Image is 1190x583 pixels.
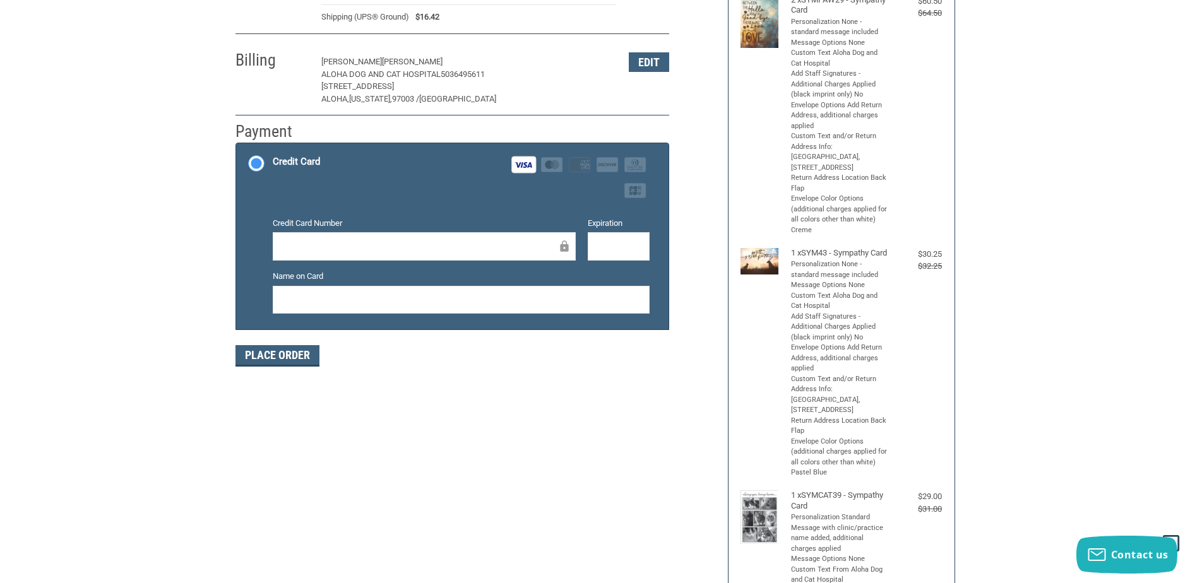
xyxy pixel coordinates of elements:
li: Add Staff Signatures - Additional Charges Applied (black imprint only) No [791,312,889,343]
div: $30.25 [891,248,942,261]
h2: Billing [235,50,309,71]
li: Return Address Location Back Flap [791,416,889,437]
li: Personalization None - standard message included [791,17,889,38]
li: Message Options None [791,554,889,565]
li: Add Staff Signatures - Additional Charges Applied (black imprint only) No [791,69,889,100]
label: Name on Card [273,270,650,283]
button: Edit [629,52,669,72]
span: 97003 / [392,94,419,103]
li: Envelope Color Options (additional charges applied for all colors other than white) Creme [791,194,889,235]
li: Custom Text and/or Return Address Info: [GEOGRAPHIC_DATA], [STREET_ADDRESS] [791,374,889,416]
span: [PERSON_NAME] [382,57,443,66]
span: Aloha Dog and Cat Hospital [321,69,441,79]
h4: 1 x SYMCAT39 - Sympathy Card [791,490,889,511]
li: Personalization None - standard message included [791,259,889,280]
div: $64.50 [891,7,942,20]
li: Envelope Options Add Return Address, additional charges applied [791,343,889,374]
h4: 1 x SYM43 - Sympathy Card [791,248,889,258]
span: [STREET_ADDRESS] [321,81,394,91]
div: $32.25 [891,260,942,273]
li: Message Options None [791,38,889,49]
span: $16.42 [409,11,439,23]
li: Custom Text Aloha Dog and Cat Hospital [791,48,889,69]
button: Contact us [1076,536,1177,574]
li: Custom Text and/or Return Address Info: [GEOGRAPHIC_DATA], [STREET_ADDRESS] [791,131,889,173]
span: Contact us [1111,548,1169,562]
li: Message Options None [791,280,889,291]
li: Envelope Options Add Return Address, additional charges applied [791,100,889,132]
label: Expiration [588,217,650,230]
span: [PERSON_NAME] [321,57,382,66]
button: Place Order [235,345,319,367]
li: Custom Text Aloha Dog and Cat Hospital [791,291,889,312]
label: Credit Card Number [273,217,576,230]
li: Personalization Standard Message with clinic/practice name added, additional charges applied [791,512,889,554]
span: [US_STATE], [349,94,392,103]
div: $31.00 [891,503,942,515]
span: Shipping (UPS® Ground) [321,11,409,23]
li: Return Address Location Back Flap [791,173,889,194]
span: Aloha, [321,94,349,103]
span: 5036495611 [441,69,485,79]
span: [GEOGRAPHIC_DATA] [419,94,496,103]
li: Envelope Color Options (additional charges applied for all colors other than white) Pastel Blue [791,437,889,478]
h2: Payment [235,121,309,142]
div: $29.00 [891,490,942,503]
div: Credit Card [273,151,320,172]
